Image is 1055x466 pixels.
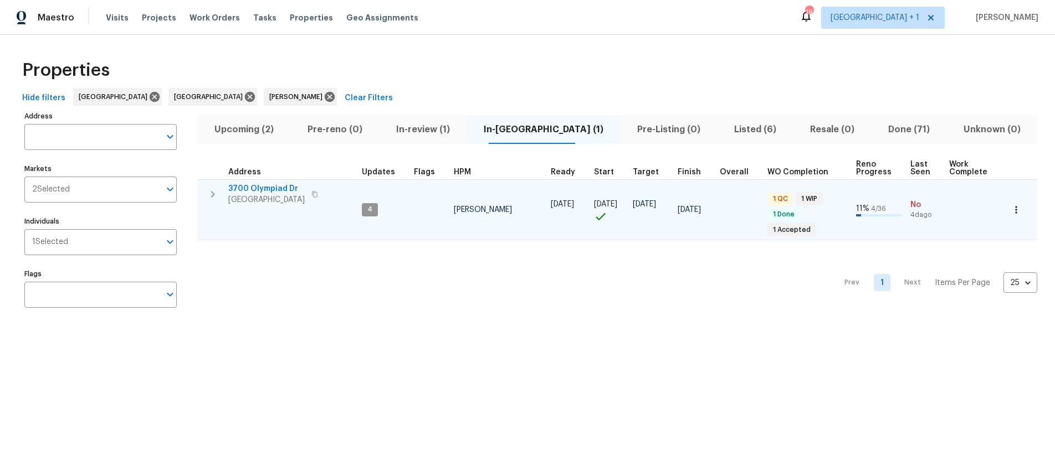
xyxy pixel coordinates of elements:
[32,237,68,247] span: 1 Selected
[551,200,574,208] span: [DATE]
[633,168,669,176] div: Target renovation project end date
[106,12,129,23] span: Visits
[769,210,799,219] span: 1 Done
[678,168,711,176] div: Projected renovation finish date
[594,200,617,208] span: [DATE]
[769,225,815,235] span: 1 Accepted
[935,277,990,288] p: Items Per Page
[174,91,247,102] span: [GEOGRAPHIC_DATA]
[874,274,890,291] a: Goto page 1
[297,122,372,137] span: Pre-reno (0)
[800,122,864,137] span: Resale (0)
[22,91,65,105] span: Hide filters
[228,183,305,194] span: 3700 Olympiad Dr
[767,168,828,176] span: WO Completion
[871,205,886,212] span: 4 / 36
[142,12,176,23] span: Projects
[73,88,162,106] div: [GEOGRAPHIC_DATA]
[204,122,284,137] span: Upcoming (2)
[454,206,512,214] span: [PERSON_NAME]
[253,14,276,22] span: Tasks
[797,194,822,204] span: 1 WIP
[162,182,178,197] button: Open
[346,12,418,23] span: Geo Assignments
[910,160,930,176] span: Last Seen
[910,210,940,220] span: 4d ago
[79,91,152,102] span: [GEOGRAPHIC_DATA]
[18,88,70,108] button: Hide filters
[22,65,110,76] span: Properties
[627,122,710,137] span: Pre-Listing (0)
[264,88,337,106] div: [PERSON_NAME]
[971,12,1038,23] span: [PERSON_NAME]
[633,200,656,208] span: [DATE]
[831,12,919,23] span: [GEOGRAPHIC_DATA] + 1
[269,91,327,102] span: [PERSON_NAME]
[590,179,628,240] td: Project started on time
[162,234,178,250] button: Open
[678,168,701,176] span: Finish
[362,168,395,176] span: Updates
[190,12,240,23] span: Work Orders
[162,287,178,302] button: Open
[38,12,74,23] span: Maestro
[594,168,624,176] div: Actual renovation start date
[24,271,177,277] label: Flags
[678,206,701,214] span: [DATE]
[856,205,869,213] span: 11 %
[414,168,435,176] span: Flags
[386,122,460,137] span: In-review (1)
[168,88,257,106] div: [GEOGRAPHIC_DATA]
[953,122,1031,137] span: Unknown (0)
[724,122,786,137] span: Listed (6)
[594,168,614,176] span: Start
[162,129,178,144] button: Open
[1003,268,1037,297] div: 25
[290,12,333,23] span: Properties
[551,168,585,176] div: Earliest renovation start date (first business day after COE or Checkout)
[551,168,575,176] span: Ready
[454,168,471,176] span: HPM
[228,194,305,205] span: [GEOGRAPHIC_DATA]
[720,168,749,176] span: Overall
[910,199,940,210] span: No
[345,91,393,105] span: Clear Filters
[805,7,813,18] div: 19
[949,160,987,176] span: Work Complete
[473,122,613,137] span: In-[GEOGRAPHIC_DATA] (1)
[340,88,397,108] button: Clear Filters
[834,247,1037,318] nav: Pagination Navigation
[24,113,177,120] label: Address
[856,160,892,176] span: Reno Progress
[32,185,70,194] span: 2 Selected
[24,218,177,225] label: Individuals
[633,168,659,176] span: Target
[228,168,261,176] span: Address
[24,165,177,172] label: Markets
[878,122,940,137] span: Done (71)
[363,205,377,214] span: 4
[769,194,792,204] span: 1 QC
[720,168,759,176] div: Days past target finish date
